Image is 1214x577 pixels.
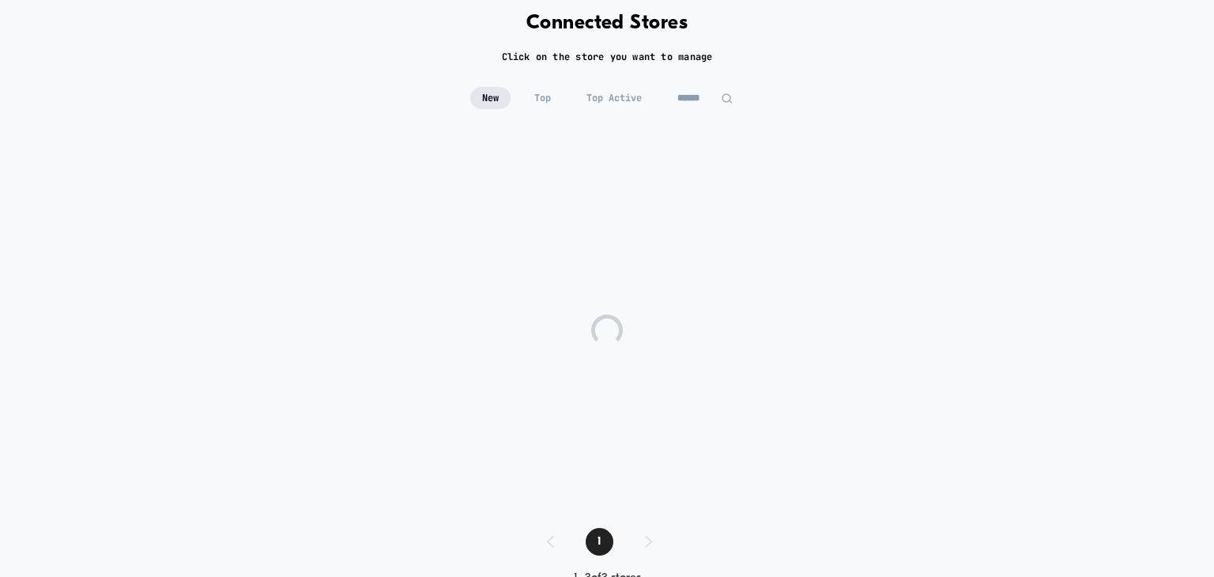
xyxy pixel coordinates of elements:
[470,87,511,109] span: New
[522,87,563,109] span: Top
[502,51,713,63] h2: Click on the store you want to manage
[575,87,654,109] span: Top Active
[526,12,688,35] h1: Connected Stores
[721,92,733,104] img: edit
